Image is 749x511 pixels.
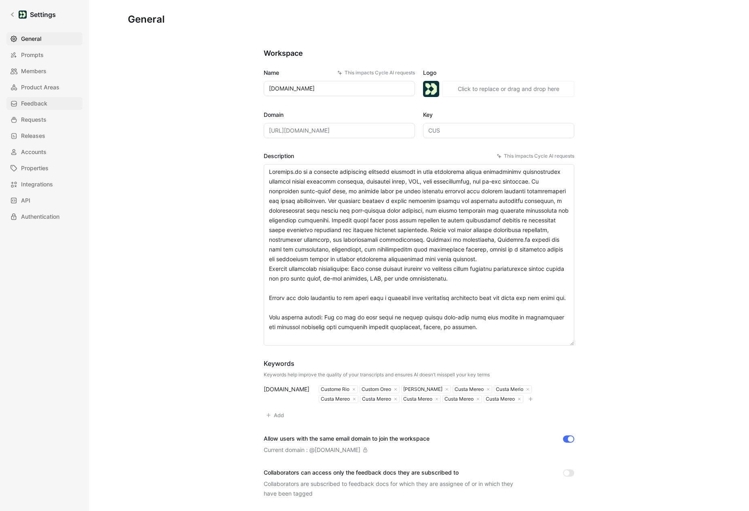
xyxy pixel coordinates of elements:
img: logo [423,81,439,97]
span: General [21,34,41,44]
div: Custa Mereo [453,386,484,393]
h2: Workspace [264,49,574,58]
a: Product Areas [6,81,83,94]
span: Accounts [21,147,47,157]
button: Click to replace or drag and drop here [442,81,574,97]
label: Domain [264,110,415,120]
span: Properties [21,163,49,173]
a: Integrations [6,178,83,191]
h1: Settings [30,10,56,19]
a: Authentication [6,210,83,223]
a: Releases [6,129,83,142]
span: Feedback [21,99,47,108]
span: Authentication [21,212,59,222]
a: API [6,194,83,207]
a: Settings [6,6,59,23]
div: Custa Mereo [402,396,432,402]
div: Custa Mereo [484,396,515,402]
span: Product Areas [21,82,59,92]
div: Collaborators are subscribed to feedback docs for which they are assignee of or in which they hav... [264,479,523,498]
textarea: Loremips.do si a consecte adipiscing elitsedd eiusmodt in utla etdolorema aliqua enimadminimv qui... [264,164,574,346]
span: Members [21,66,47,76]
label: Logo [423,68,574,78]
div: Custa Mereo [443,396,474,402]
div: [PERSON_NAME] [402,386,442,393]
span: Prompts [21,50,44,60]
div: Keywords help improve the quality of your transcripts and ensures AI doesn’t misspell your key terms [264,372,490,378]
label: Key [423,110,574,120]
span: Releases [21,131,45,141]
div: This impacts Cycle AI requests [497,152,574,160]
h1: General [128,13,165,26]
a: Feedback [6,97,83,110]
div: This impacts Cycle AI requests [337,69,415,77]
div: Custa Mereo [319,396,350,402]
a: Properties [6,162,83,175]
div: Custome Rio [319,386,349,393]
input: Some placeholder [264,123,415,138]
div: Allow users with the same email domain to join the workspace [264,434,430,443]
a: Accounts [6,146,83,158]
div: Custa Merio [494,386,523,393]
div: [DOMAIN_NAME] [315,445,360,455]
label: Description [264,151,574,161]
div: Keywords [264,359,490,368]
a: Prompts [6,49,83,61]
div: [DOMAIN_NAME] [264,384,309,394]
span: Requests [21,115,47,125]
label: Name [264,68,415,78]
a: Members [6,65,83,78]
div: Custom Oreo [360,386,391,393]
div: Collaborators can access only the feedback docs they are subscribed to [264,468,523,477]
button: Add [264,410,288,421]
div: Current domain : @ [264,445,368,455]
span: Integrations [21,179,53,189]
a: General [6,32,83,45]
span: API [21,196,30,205]
a: Requests [6,113,83,126]
div: Custa Mereo [360,396,391,402]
